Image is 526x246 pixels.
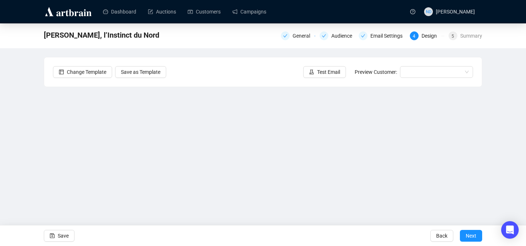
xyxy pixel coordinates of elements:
div: Summary [460,31,482,40]
span: Bengt Lindström, l’Instinct du Nord [44,29,159,41]
span: question-circle [410,9,415,14]
div: Email Settings [370,31,407,40]
span: Change Template [67,68,106,76]
span: layout [59,69,64,75]
a: Dashboard [103,2,136,21]
span: ND [426,8,431,15]
span: check [283,34,287,38]
span: 5 [451,34,454,39]
img: logo [44,6,93,18]
div: Audience [331,31,357,40]
span: Save [58,226,69,246]
span: experiment [309,69,314,75]
div: Email Settings [359,31,405,40]
div: Design [422,31,441,40]
div: 5Summary [449,31,482,40]
div: General [293,31,315,40]
a: Campaigns [232,2,266,21]
div: Open Intercom Messenger [501,221,519,239]
a: Auctions [148,2,176,21]
span: save [50,233,55,238]
span: 4 [413,34,415,39]
div: General [281,31,315,40]
span: check [361,34,365,38]
a: Customers [188,2,221,21]
div: 4Design [410,31,444,40]
button: Change Template [53,66,112,78]
span: check [322,34,326,38]
span: Next [466,226,476,246]
span: Save as Template [121,68,160,76]
button: Save as Template [115,66,166,78]
button: Save [44,230,75,242]
span: Preview Customer: [355,69,397,75]
span: [PERSON_NAME] [436,9,475,15]
button: Next [460,230,482,242]
div: Audience [320,31,354,40]
span: Back [436,226,447,246]
span: Test Email [317,68,340,76]
button: Back [430,230,453,242]
button: Test Email [303,66,346,78]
